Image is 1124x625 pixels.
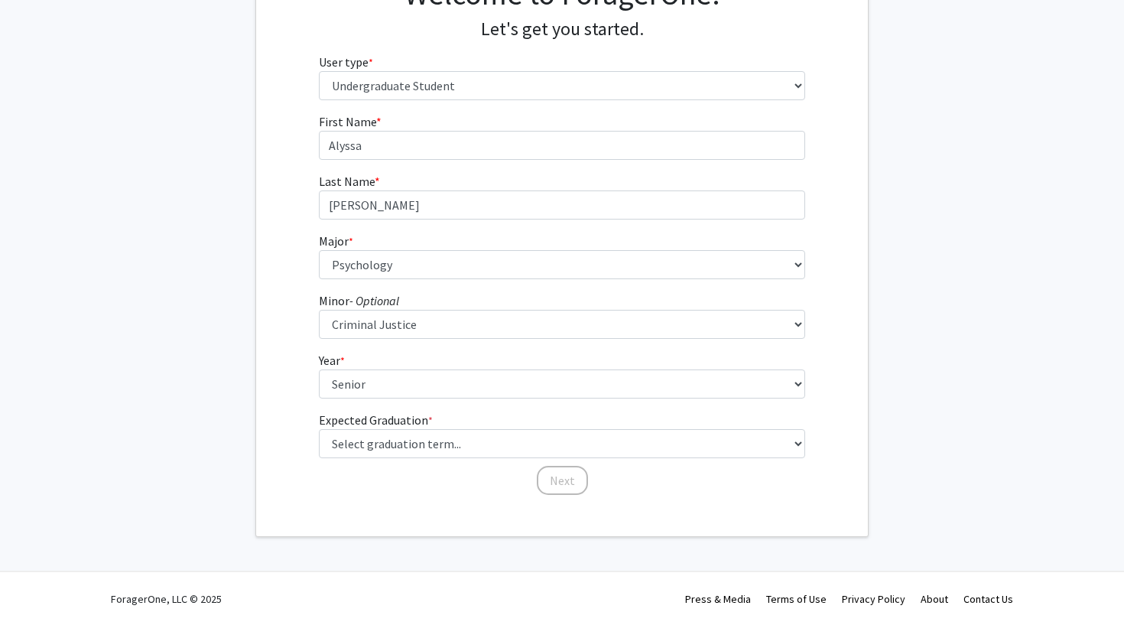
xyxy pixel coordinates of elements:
button: Next [537,466,588,495]
a: Privacy Policy [842,592,905,606]
span: First Name [319,114,376,129]
a: Contact Us [963,592,1013,606]
label: Year [319,351,345,369]
i: - Optional [349,293,399,308]
label: Minor [319,291,399,310]
span: Last Name [319,174,375,189]
a: About [921,592,948,606]
label: Expected Graduation [319,411,433,429]
iframe: Chat [11,556,65,614]
label: User type [319,53,373,71]
a: Press & Media [685,592,751,606]
h4: Let's get you started. [319,18,806,41]
a: Terms of Use [766,592,827,606]
label: Major [319,232,353,250]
